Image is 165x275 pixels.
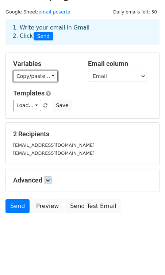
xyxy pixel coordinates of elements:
[7,24,158,40] div: 1. Write your email in Gmail 2. Click
[5,199,30,213] a: Send
[5,9,70,15] small: Google Sheet:
[13,89,45,97] a: Templates
[13,100,41,111] a: Load...
[53,100,72,111] button: Save
[34,32,53,41] span: Send
[13,142,95,148] small: [EMAIL_ADDRESS][DOMAIN_NAME]
[128,240,165,275] iframe: Chat Widget
[13,60,77,68] h5: Variables
[13,71,58,82] a: Copy/paste...
[13,130,152,138] h5: 2 Recipients
[31,199,64,213] a: Preview
[111,9,160,15] a: Daily emails left: 50
[88,60,152,68] h5: Email column
[111,8,160,16] span: Daily emails left: 50
[38,9,70,15] a: email peserta
[13,176,152,184] h5: Advanced
[65,199,121,213] a: Send Test Email
[13,150,95,156] small: [EMAIL_ADDRESS][DOMAIN_NAME]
